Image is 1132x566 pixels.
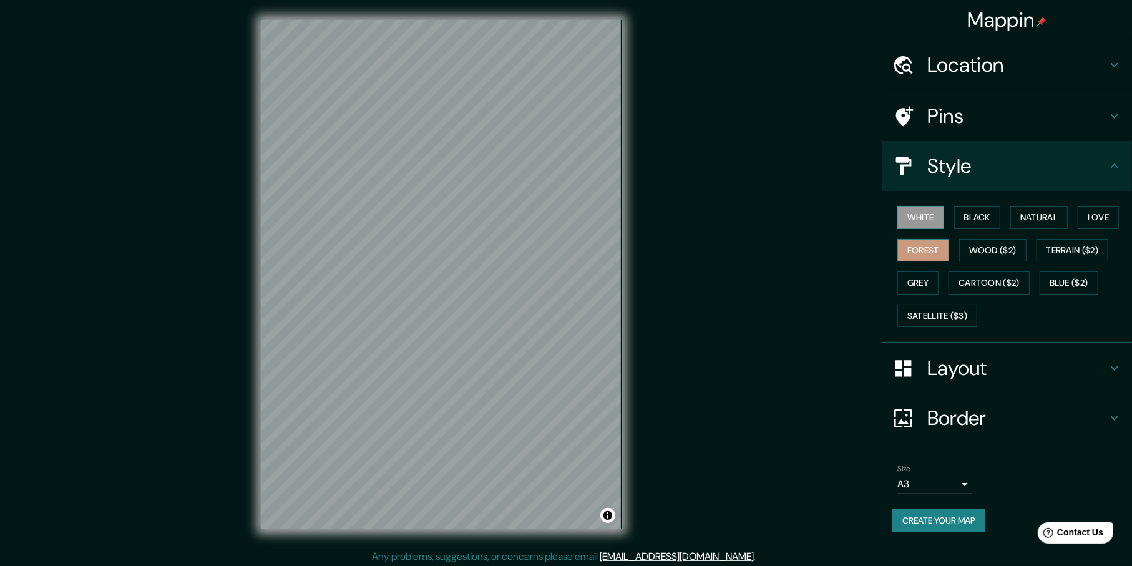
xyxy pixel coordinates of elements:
button: Create your map [892,509,985,532]
img: pin-icon.png [1037,17,1047,27]
h4: Layout [927,356,1107,381]
button: Terrain ($2) [1037,239,1109,262]
h4: Location [927,52,1107,77]
button: Natural [1010,206,1068,229]
a: [EMAIL_ADDRESS][DOMAIN_NAME] [600,550,754,563]
button: Toggle attribution [600,508,615,523]
button: Wood ($2) [959,239,1027,262]
p: Any problems, suggestions, or concerns please email . [372,549,756,564]
button: Satellite ($3) [897,305,977,328]
div: . [758,549,760,564]
div: Pins [882,91,1132,141]
h4: Style [927,154,1107,178]
button: Cartoon ($2) [949,271,1030,295]
div: . [756,549,758,564]
iframe: Help widget launcher [1021,517,1118,552]
label: Size [897,464,910,474]
div: Location [882,40,1132,90]
button: Blue ($2) [1040,271,1098,295]
div: A3 [897,474,972,494]
button: Black [954,206,1001,229]
h4: Pins [927,104,1107,129]
button: Love [1078,206,1119,229]
div: Style [882,141,1132,191]
div: Layout [882,343,1132,393]
button: Grey [897,271,939,295]
h4: Mappin [968,7,1047,32]
button: Forest [897,239,949,262]
h4: Border [927,406,1107,431]
div: Border [882,393,1132,443]
canvas: Map [261,20,622,529]
button: White [897,206,944,229]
